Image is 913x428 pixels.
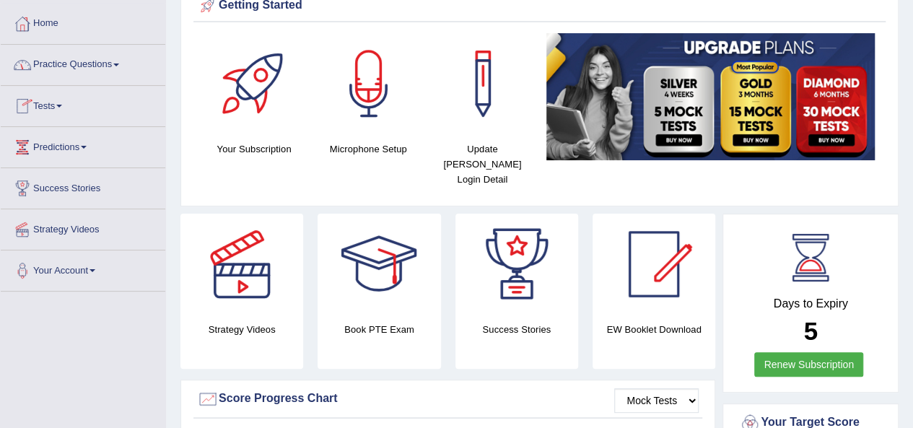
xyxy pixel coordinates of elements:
[1,209,165,245] a: Strategy Videos
[754,352,863,377] a: Renew Subscription
[432,141,532,187] h4: Update [PERSON_NAME] Login Detail
[180,322,303,337] h4: Strategy Videos
[318,322,440,337] h4: Book PTE Exam
[455,322,578,337] h4: Success Stories
[197,388,699,410] div: Score Progress Chart
[1,86,165,122] a: Tests
[1,250,165,287] a: Your Account
[1,4,165,40] a: Home
[1,45,165,81] a: Practice Questions
[204,141,304,157] h4: Your Subscription
[803,317,817,345] b: 5
[546,33,875,160] img: small5.jpg
[739,297,882,310] h4: Days to Expiry
[1,168,165,204] a: Success Stories
[318,141,418,157] h4: Microphone Setup
[593,322,715,337] h4: EW Booklet Download
[1,127,165,163] a: Predictions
